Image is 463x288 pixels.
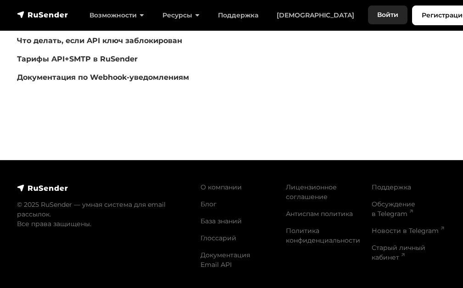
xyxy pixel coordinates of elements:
a: Старый личный кабинет [372,244,425,261]
a: Документация по Webhook-уведомлениям [17,73,189,82]
a: Политика конфиденциальности [286,227,360,244]
a: Поддержка [209,6,268,25]
a: Поддержка [372,183,411,191]
a: О компании [201,183,242,191]
a: Документация Email API [201,251,250,269]
p: © 2025 RuSender — умная система для email рассылок. Все права защищены. [17,200,190,229]
a: Блог [201,200,217,208]
a: Возможности [80,6,153,25]
a: [DEMOGRAPHIC_DATA] [268,6,363,25]
a: Лицензионное соглашение [286,183,337,201]
a: Войти [368,6,407,24]
a: Что делать, если API ключ заблокирован [17,36,182,45]
a: Антиспам политика [286,210,353,218]
a: База знаний [201,217,242,225]
a: Новости в Telegram [372,227,444,235]
a: Тарифы API+SMTP в RuSender [17,55,138,63]
a: Ресурсы [153,6,209,25]
img: RuSender [17,183,68,193]
a: Глоссарий [201,234,236,242]
img: RuSender [17,10,68,19]
a: Обсуждение в Telegram [372,200,415,218]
